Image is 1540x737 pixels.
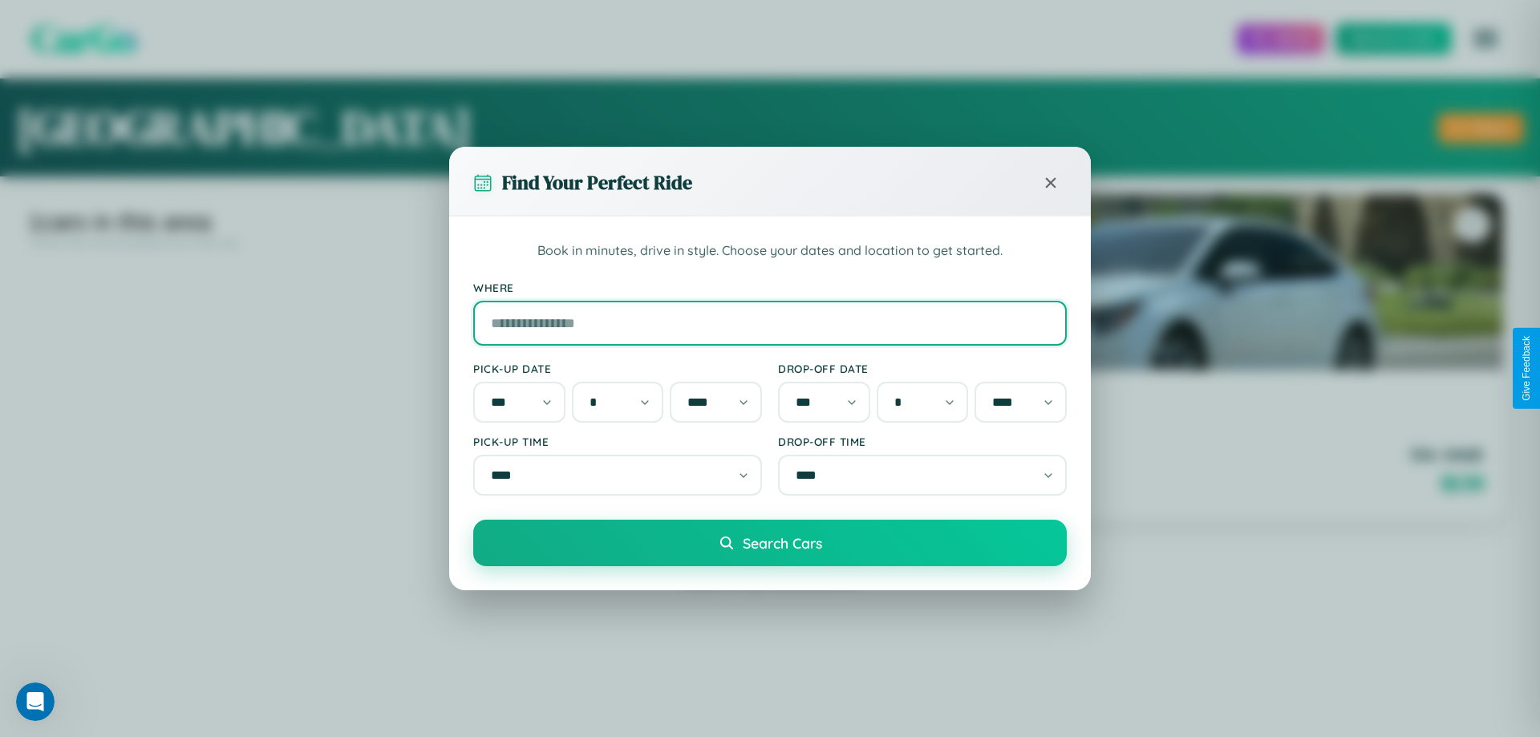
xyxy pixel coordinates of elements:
label: Where [473,281,1067,294]
p: Book in minutes, drive in style. Choose your dates and location to get started. [473,241,1067,261]
label: Pick-up Date [473,362,762,375]
h3: Find Your Perfect Ride [502,169,692,196]
label: Drop-off Date [778,362,1067,375]
button: Search Cars [473,520,1067,566]
label: Drop-off Time [778,435,1067,448]
label: Pick-up Time [473,435,762,448]
span: Search Cars [743,534,822,552]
